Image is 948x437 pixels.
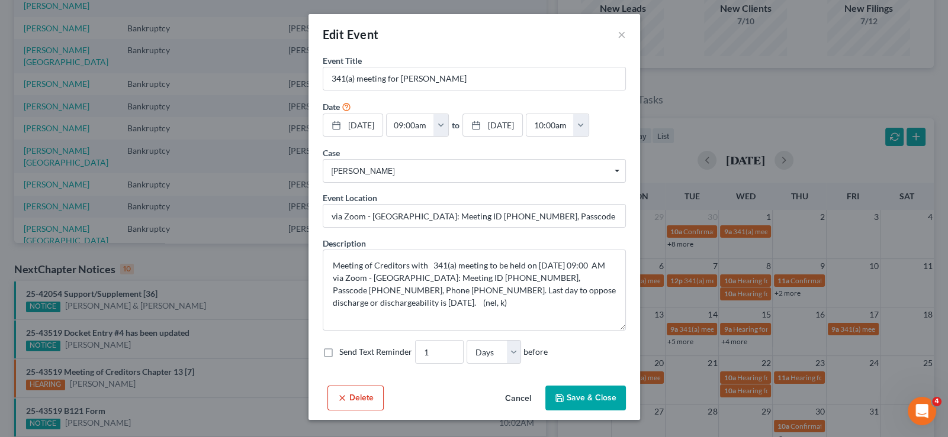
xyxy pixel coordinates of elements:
[416,341,463,363] input: --
[323,56,362,66] span: Event Title
[387,114,434,137] input: -- : --
[545,386,626,410] button: Save & Close
[908,397,936,425] iframe: Intercom live chat
[327,386,384,410] button: Delete
[323,147,340,159] label: Case
[323,67,625,90] input: Enter event name...
[523,346,548,358] span: before
[323,114,383,137] a: [DATE]
[323,237,366,250] label: Description
[496,387,541,410] button: Cancel
[332,165,617,177] span: [PERSON_NAME]
[452,119,459,131] label: to
[323,205,625,227] input: Enter location...
[323,159,626,183] span: Select box activate
[526,114,574,137] input: -- : --
[323,192,377,204] label: Event Location
[932,397,941,406] span: 4
[618,27,626,41] button: ×
[323,27,379,41] span: Edit Event
[463,114,522,137] a: [DATE]
[339,346,412,358] label: Send Text Reminder
[323,101,340,113] label: Date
